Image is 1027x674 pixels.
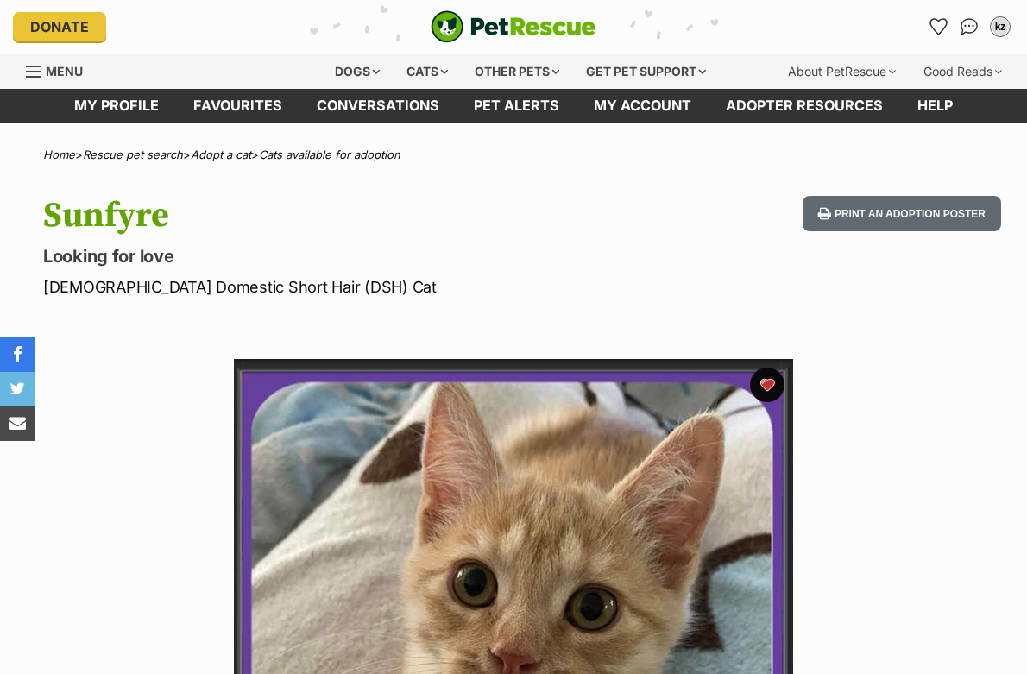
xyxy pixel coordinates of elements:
[577,89,709,123] a: My account
[961,18,979,35] img: chat-41dd97257d64d25036548639549fe6c8038ab92f7586957e7f3b1b290dea8141.svg
[911,54,1014,89] div: Good Reads
[26,54,95,85] a: Menu
[46,64,83,79] span: Menu
[924,13,1014,41] ul: Account quick links
[57,89,176,123] a: My profile
[457,89,577,123] a: Pet alerts
[191,148,251,161] a: Adopt a cat
[776,54,908,89] div: About PetRescue
[803,196,1001,231] button: Print an adoption poster
[431,10,596,43] a: PetRescue
[709,89,900,123] a: Adopter resources
[299,89,457,123] a: conversations
[431,10,596,43] img: logo-cat-932fe2b9b8326f06289b0f2fb663e598f794de774fb13d1741a6617ecf9a85b4.svg
[43,196,628,236] h1: Sunfyre
[13,12,106,41] a: Donate
[83,148,183,161] a: Rescue pet search
[176,89,299,123] a: Favourites
[986,13,1014,41] button: My account
[955,13,983,41] a: Conversations
[323,54,392,89] div: Dogs
[43,275,628,299] p: [DEMOGRAPHIC_DATA] Domestic Short Hair (DSH) Cat
[394,54,460,89] div: Cats
[43,244,628,268] p: Looking for love
[924,13,952,41] a: Favourites
[900,89,970,123] a: Help
[574,54,718,89] div: Get pet support
[992,18,1009,35] div: kz
[43,148,75,161] a: Home
[463,54,571,89] div: Other pets
[750,368,784,402] button: favourite
[259,148,400,161] a: Cats available for adoption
